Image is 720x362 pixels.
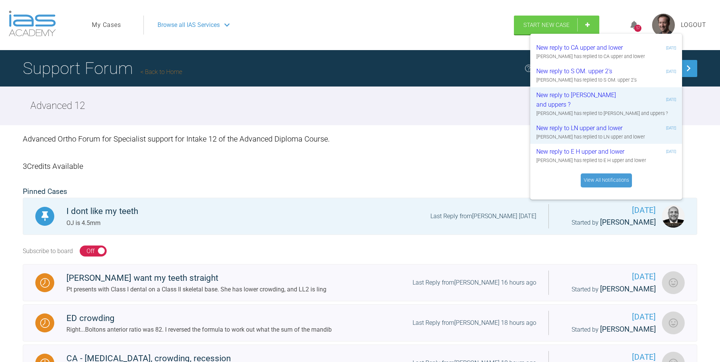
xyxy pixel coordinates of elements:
[66,205,138,218] div: I dont like my teeth
[561,204,656,217] span: [DATE]
[23,264,697,301] a: Waiting[PERSON_NAME] want my teeth straightPt presents with Class I dental on a Class II skeletal...
[66,285,326,294] div: Pt presents with Class I dental on a Class II skeletal base. She has lower crowding, and LL2 is ling
[413,278,536,288] div: Last Reply from [PERSON_NAME] 16 hours ago
[682,62,695,74] img: chevronRight.28bd32b0.svg
[40,211,50,221] img: Pinned
[530,40,682,63] a: New reply to CA upper and lower[DATE][PERSON_NAME] has replied to CA upper and lower
[536,90,627,110] div: New reply to [PERSON_NAME] and uppers ?
[634,25,641,32] div: 57
[662,312,685,334] img: Sarah Gatley
[561,217,656,228] div: Started by
[9,11,56,36] img: logo-light.3e3ef733.png
[536,123,627,133] div: New reply to LN upper and lower
[561,324,656,335] div: Started by
[92,20,121,30] a: My Cases
[158,20,220,30] span: Browse all IAS Services
[536,76,676,84] div: [PERSON_NAME] has replied to S OM. upper 2's
[600,325,656,334] span: [PERSON_NAME]
[530,120,682,144] a: New reply to LN upper and lower[DATE][PERSON_NAME] has replied to LN upper and lower
[23,198,697,235] a: PinnedI dont like my teethOJ is 4.5mmLast Reply from[PERSON_NAME] [DATE][DATE]Started by [PERSON_...
[87,246,95,256] div: Off
[536,110,676,117] div: [PERSON_NAME] has replied to [PERSON_NAME] and uppers ?
[536,147,627,157] div: New reply to E H upper and lower
[662,271,685,294] img: Roekshana Shar
[561,271,656,283] span: [DATE]
[23,55,182,82] h1: Support Forum
[536,157,676,164] div: [PERSON_NAME] has replied to E H upper and lower
[40,278,50,288] img: Waiting
[530,144,682,167] a: New reply to E H upper and lower[DATE][PERSON_NAME] has replied to E H upper and lower
[666,45,676,51] div: [DATE]
[66,218,138,228] div: OJ is 4.5mm
[66,312,332,325] div: ED crowding
[666,149,676,154] div: [DATE]
[561,283,656,295] div: Started by
[23,304,697,342] a: WaitingED crowdingRight...Boltons anterior ratio was 82. I reversed the formula to work out what ...
[561,311,656,323] span: [DATE]
[30,98,85,114] h2: Advanced 12
[662,205,685,228] img: Utpalendu Bose
[23,186,697,198] h2: Pinned Cases
[66,325,332,335] div: Right...Boltons anterior ratio was 82. I reversed the formula to work out what the sum of the mandib
[666,125,676,131] div: [DATE]
[536,53,676,60] div: [PERSON_NAME] has replied to CA upper and lower
[530,87,682,121] a: New reply to [PERSON_NAME] and uppers ?[DATE][PERSON_NAME] has replied to [PERSON_NAME] and uppers ?
[523,22,570,28] span: Start New Case
[536,43,627,53] div: New reply to CA upper and lower
[530,63,682,87] a: New reply to S OM. upper 2's[DATE][PERSON_NAME] has replied to S OM. upper 2's
[536,133,676,141] div: [PERSON_NAME] has replied to LN upper and lower
[600,218,656,227] span: [PERSON_NAME]
[140,68,182,76] a: Back to Home
[536,66,627,76] div: New reply to S OM. upper 2's
[524,64,533,73] img: help.e70b9f3d.svg
[66,271,326,285] div: [PERSON_NAME] want my teeth straight
[652,14,675,36] img: profile.png
[23,246,73,256] div: Subscribe to board
[666,97,676,102] div: [DATE]
[430,211,536,221] div: Last Reply from [PERSON_NAME] [DATE]
[23,153,697,180] div: 3 Credits Available
[23,125,697,153] div: Advanced Ortho Forum for Specialist support for Intake 12 of the Advanced Diploma Course.
[581,173,632,187] a: View All Notifications
[681,20,706,30] a: Logout
[40,318,50,328] img: Waiting
[514,16,599,35] a: Start New Case
[413,318,536,328] div: Last Reply from [PERSON_NAME] 18 hours ago
[600,285,656,293] span: [PERSON_NAME]
[666,69,676,74] div: [DATE]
